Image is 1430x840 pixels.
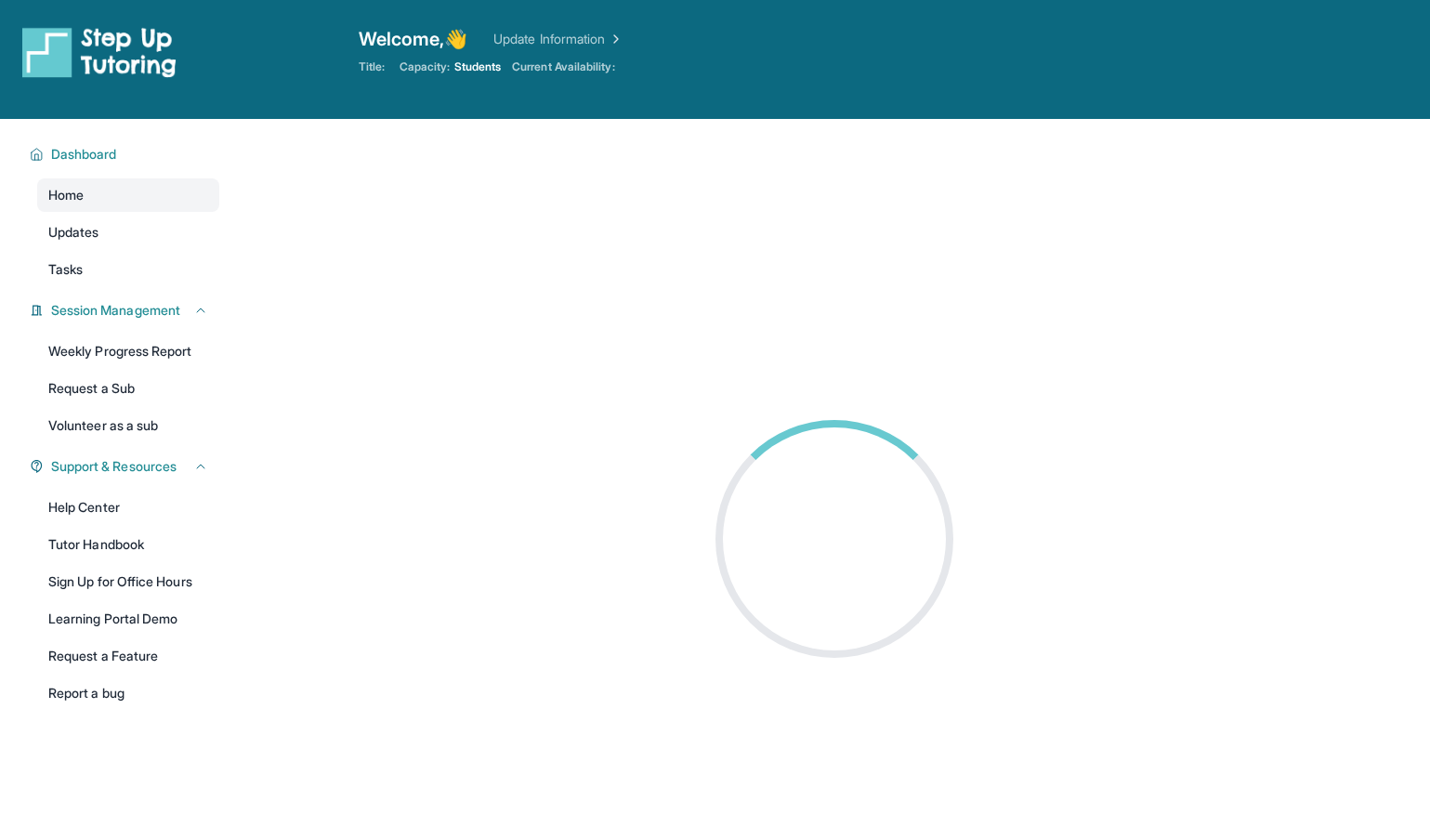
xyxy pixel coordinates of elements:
[37,639,219,673] a: Request a Feature
[37,335,219,368] a: Weekly Progress Report
[37,216,219,249] a: Updates
[37,602,219,636] a: Learning Portal Demo
[454,59,502,74] span: Students
[37,528,219,561] a: Tutor Handbook
[37,178,219,212] a: Home
[37,676,219,710] a: Report a bug
[512,59,614,74] span: Current Availability:
[51,457,177,476] span: Support & Resources
[359,59,385,74] span: Title:
[605,30,623,48] img: Chevron Right
[37,409,219,442] a: Volunteer as a sub
[44,145,208,164] button: Dashboard
[37,491,219,524] a: Help Center
[48,186,84,204] span: Home
[493,30,623,48] a: Update Information
[400,59,451,74] span: Capacity:
[37,565,219,598] a: Sign Up for Office Hours
[48,260,83,279] span: Tasks
[359,26,468,52] span: Welcome, 👋
[37,372,219,405] a: Request a Sub
[22,26,177,78] img: logo
[48,223,99,242] span: Updates
[51,145,117,164] span: Dashboard
[44,457,208,476] button: Support & Resources
[44,301,208,320] button: Session Management
[51,301,180,320] span: Session Management
[37,253,219,286] a: Tasks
